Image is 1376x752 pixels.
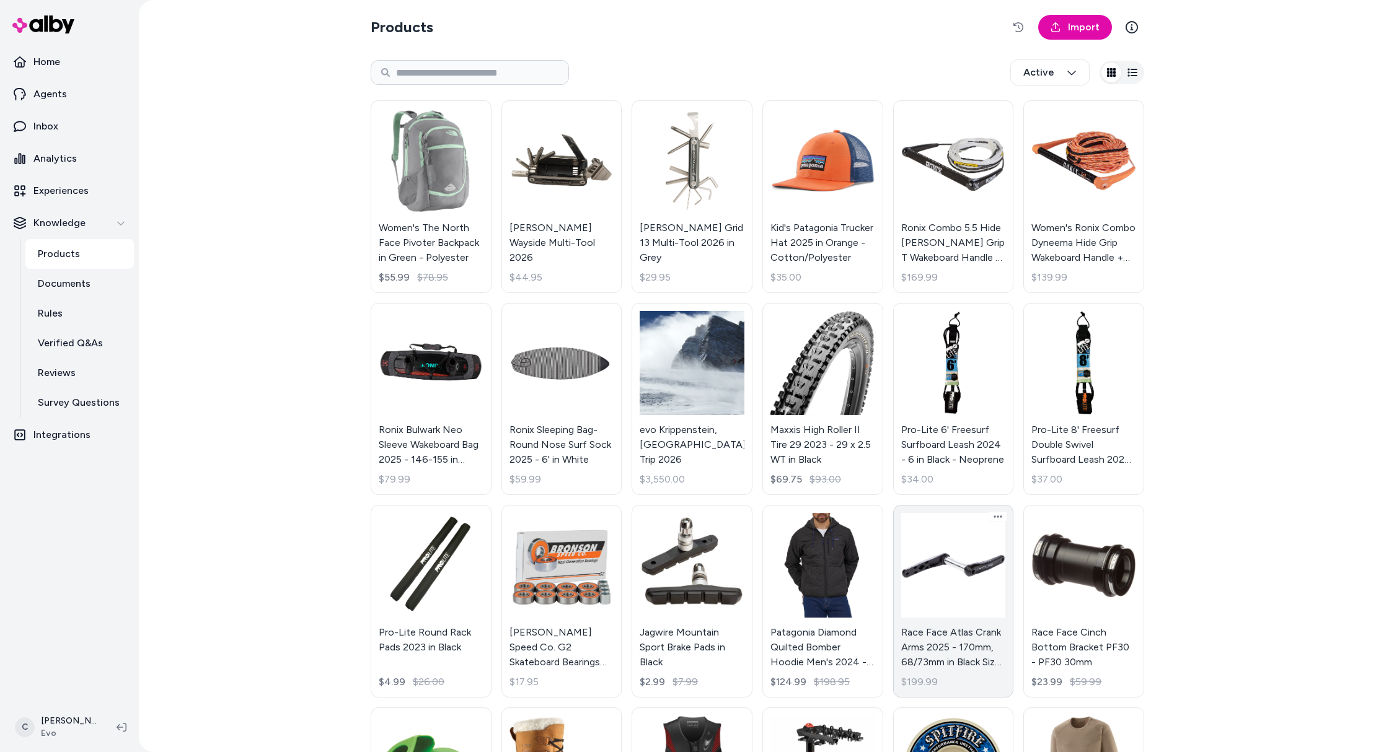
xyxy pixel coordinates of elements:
[501,505,622,697] a: Bronson Speed Co. G2 Skateboard Bearings 2026 - 1[PERSON_NAME] Speed Co. G2 Skateboard Bearings 2...
[33,427,90,442] p: Integrations
[33,87,67,102] p: Agents
[501,303,622,496] a: Ronix Sleeping Bag- Round Nose Surf Sock 2025 - 6' in WhiteRonix Sleeping Bag- Round Nose Surf So...
[5,47,134,77] a: Home
[371,17,433,37] h2: Products
[762,100,883,293] a: Kid's Patagonia Trucker Hat 2025 in Orange - Cotton/PolyesterKid's Patagonia Trucker Hat 2025 in ...
[762,303,883,496] a: Maxxis High Roller II Tire 29 2023 - 29 x 2.5 WT in BlackMaxxis High Roller II Tire 29 2023 - 29 ...
[893,505,1014,697] a: Race Face Atlas Crank Arms 2025 - 170mm, 68/73mm in Black Size 170mm 68/73mm - AluminumRace Face ...
[25,388,134,418] a: Survey Questions
[371,100,492,293] a: Women's The North Face Pivoter Backpack in Green - PolyesterWomen's The North Face Pivoter Backpa...
[1023,100,1144,293] a: Women's Ronix Combo Dyneema Hide Grip Wakeboard Handle + 70 ft Mainline 2025 in WhiteWomen's Roni...
[33,151,77,166] p: Analytics
[371,303,492,496] a: Ronix Bulwark Neo Sleeve Wakeboard Bag 2025 - 146-155 in OrangeRonix Bulwark Neo Sleeve Wakeboard...
[38,276,90,291] p: Documents
[38,306,63,321] p: Rules
[893,303,1014,496] a: Pro-Lite 6' Freesurf Surfboard Leash 2024 - 6 in Black - NeoprenePro-Lite 6' Freesurf Surfboard L...
[38,247,80,261] p: Products
[12,15,74,33] img: alby Logo
[5,208,134,238] button: Knowledge
[25,299,134,328] a: Rules
[5,79,134,109] a: Agents
[1023,505,1144,697] a: Race Face Cinch Bottom Bracket PF30 - PF30 30mmRace Face Cinch Bottom Bracket PF30 - PF30 30mm$23...
[38,395,120,410] p: Survey Questions
[632,505,752,697] a: Jagwire Mountain Sport Brake Pads in BlackJagwire Mountain Sport Brake Pads in Black$2.99$7.99
[25,239,134,269] a: Products
[41,727,97,740] span: Evo
[25,358,134,388] a: Reviews
[1023,303,1144,496] a: Pro-Lite 8' Freesurf Double Swivel Surfboard Leash 2024 - 8 in Black - NeoprenePro-Lite 8' Freesu...
[38,336,103,351] p: Verified Q&As
[5,420,134,450] a: Integrations
[371,505,492,697] a: Pro-Lite Round Rack Pads 2023 in BlackPro-Lite Round Rack Pads 2023 in Black$4.99$26.00
[5,111,134,141] a: Inbox
[41,715,97,727] p: [PERSON_NAME]
[33,55,60,69] p: Home
[33,119,58,134] p: Inbox
[7,707,107,747] button: C[PERSON_NAME]Evo
[25,328,134,358] a: Verified Q&As
[38,365,76,380] p: Reviews
[632,303,752,496] a: evo Krippenstein, Austria Trip 2026evo Krippenstein, [GEOGRAPHIC_DATA] Trip 2026$3,550.00
[1010,59,1090,85] button: Active
[33,216,86,230] p: Knowledge
[5,176,134,206] a: Experiences
[1068,20,1100,35] span: Import
[762,505,883,697] a: Patagonia Diamond Quilted Bomber Hoodie Men's 2024 - Medium Black - Cotton/PolyesterPatagonia Dia...
[25,269,134,299] a: Documents
[33,183,89,198] p: Experiences
[5,144,134,173] a: Analytics
[893,100,1014,293] a: Ronix Combo 5.5 Hide Stich Grip T Wakeboard Handle + 80 ft Mainline 2025 in WhiteRonix Combo 5.5 ...
[15,717,35,737] span: C
[1038,15,1112,40] a: Import
[632,100,752,293] a: Blackburn Grid 13 Multi-Tool 2026 in Grey[PERSON_NAME] Grid 13 Multi-Tool 2026 in Grey$29.95
[501,100,622,293] a: Blackburn Wayside Multi-Tool 2026[PERSON_NAME] Wayside Multi-Tool 2026$44.95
